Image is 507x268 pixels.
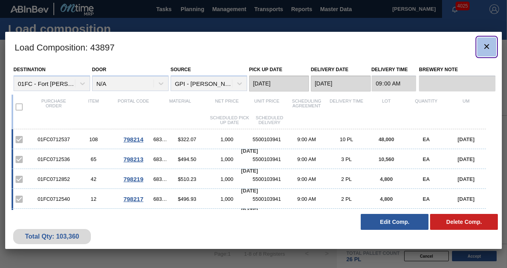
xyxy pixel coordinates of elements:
span: 48,000 [379,136,394,142]
span: 683794 - SC BDL 18LS 1662 FCSUITCS 16OZ 0924 BEER [153,196,167,202]
span: 4,800 [380,196,393,202]
div: 2 PL [326,196,366,202]
div: 3 PL [326,156,366,162]
div: 1,000 [207,176,247,182]
label: Pick up Date [249,67,283,72]
button: Edit Comp. [361,214,428,230]
div: 1,000 [207,196,247,202]
div: 1,000 [207,136,247,142]
div: 9:00 AM [287,136,326,142]
span: [DATE] [458,196,474,202]
div: Scheduled Delivery [250,115,289,125]
div: Material [153,99,207,115]
span: 10,560 [379,156,394,162]
div: 10 PL [326,136,366,142]
span: 683619 - SC KBG 24LS FCSUITCS 12OZ URL AND QR COD [153,156,167,162]
div: 9:00 AM [287,176,326,182]
div: Go to Order [114,156,153,163]
div: 5500103941 [247,156,287,162]
span: 683532 - SC BHL 18LS FCSUITCS 12OZ 0123 167 ABICC [153,136,167,142]
div: Purchase order [34,99,74,115]
span: [DATE] [458,136,474,142]
div: 01FC0712536 [34,156,74,162]
div: UM [446,99,486,115]
label: Destination [14,67,45,72]
label: Door [92,67,106,72]
span: [DATE] [458,156,474,162]
div: 9:00 AM [287,156,326,162]
div: 01FC0712537 [34,136,74,142]
span: EA [422,176,430,182]
div: Lot [366,99,406,115]
div: 5500103941 [247,176,287,182]
span: EA [422,136,430,142]
div: 9:00 AM [287,196,326,202]
div: Go to Order [114,176,153,183]
div: Go to Order [114,196,153,202]
label: Delivery Date [311,67,348,72]
div: 65 [74,156,114,162]
div: Go to Order [114,136,153,143]
div: 5500103941 [247,136,287,142]
span: 798217 [124,196,143,202]
div: 01FC0712540 [34,196,74,202]
div: Portal code [114,99,153,115]
div: $510.23 [167,176,207,182]
div: Net Price [207,99,247,115]
span: 798213 [124,156,143,163]
div: $494.50 [167,156,207,162]
span: 798219 [124,176,143,183]
label: Delivery Time [371,64,417,76]
input: mm/dd/yyyy [311,76,371,91]
div: 01FC0712852 [34,176,74,182]
div: $496.93 [167,196,207,202]
div: 1,000 [207,156,247,162]
h3: Load Composition : 43897 [5,32,502,62]
input: mm/dd/yyyy [249,76,309,91]
button: Delete Comp. [430,214,498,230]
div: Quantity [406,99,446,115]
span: EA [422,196,430,202]
div: Scheduled Pick up Date [210,115,250,125]
div: 5500103941 [247,196,287,202]
div: 42 [74,176,114,182]
div: 108 [74,136,114,142]
div: 2 PL [326,176,366,182]
span: [DATE] [241,148,258,154]
span: [DATE] [241,188,258,194]
div: $322.07 [167,136,207,142]
div: Delivery Time [326,99,366,115]
div: Unit Price [247,99,287,115]
label: Source [171,67,191,72]
div: Scheduling Agreement [287,99,326,115]
span: 798214 [124,136,143,143]
div: Total Qty: 103,360 [19,233,85,240]
div: Item [74,99,114,115]
span: 683769 - SC BSH 18LS FCSUITCS 16OZ SUPERSUIT UPDA [153,176,167,182]
span: [DATE] [458,176,474,182]
label: Brewery Note [419,64,495,76]
span: EA [422,156,430,162]
div: 12 [74,196,114,202]
span: [DATE] [241,208,258,214]
span: [DATE] [241,168,258,174]
span: 4,800 [380,176,393,182]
